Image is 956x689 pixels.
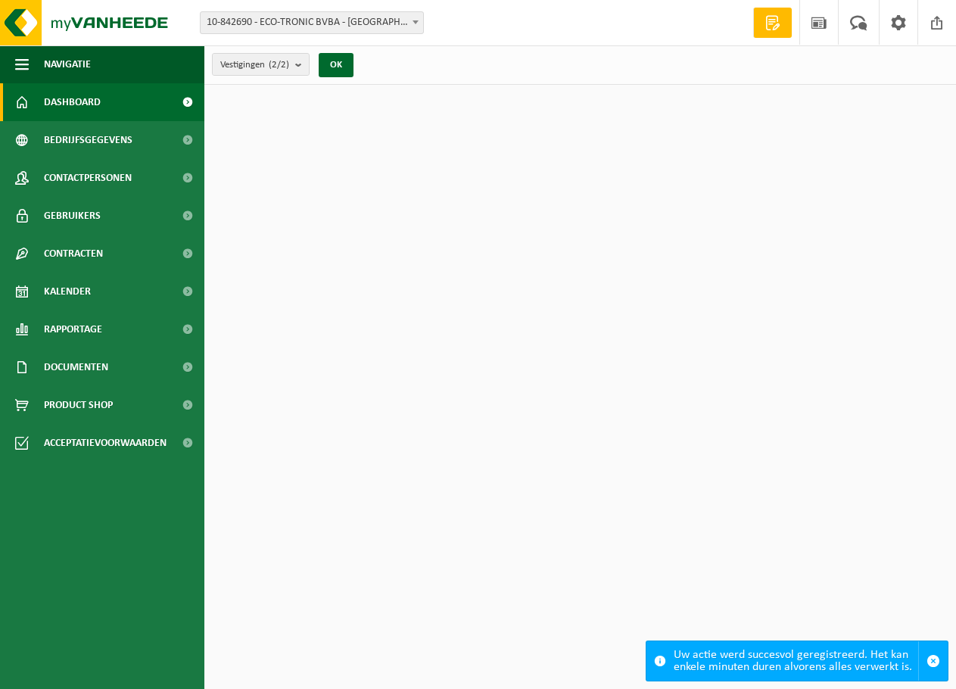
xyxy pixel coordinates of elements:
span: 10-842690 - ECO-TRONIC BVBA - ROESELARE [201,12,423,33]
span: Vestigingen [220,54,289,76]
div: Uw actie werd succesvol geregistreerd. Het kan enkele minuten duren alvorens alles verwerkt is. [674,641,918,681]
button: Vestigingen(2/2) [212,53,310,76]
span: Product Shop [44,386,113,424]
span: Gebruikers [44,197,101,235]
span: 10-842690 - ECO-TRONIC BVBA - ROESELARE [200,11,424,34]
button: OK [319,53,353,77]
span: Dashboard [44,83,101,121]
span: Acceptatievoorwaarden [44,424,167,462]
span: Navigatie [44,45,91,83]
span: Kalender [44,273,91,310]
span: Rapportage [44,310,102,348]
span: Contracten [44,235,103,273]
count: (2/2) [269,60,289,70]
span: Contactpersonen [44,159,132,197]
span: Bedrijfsgegevens [44,121,132,159]
span: Documenten [44,348,108,386]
